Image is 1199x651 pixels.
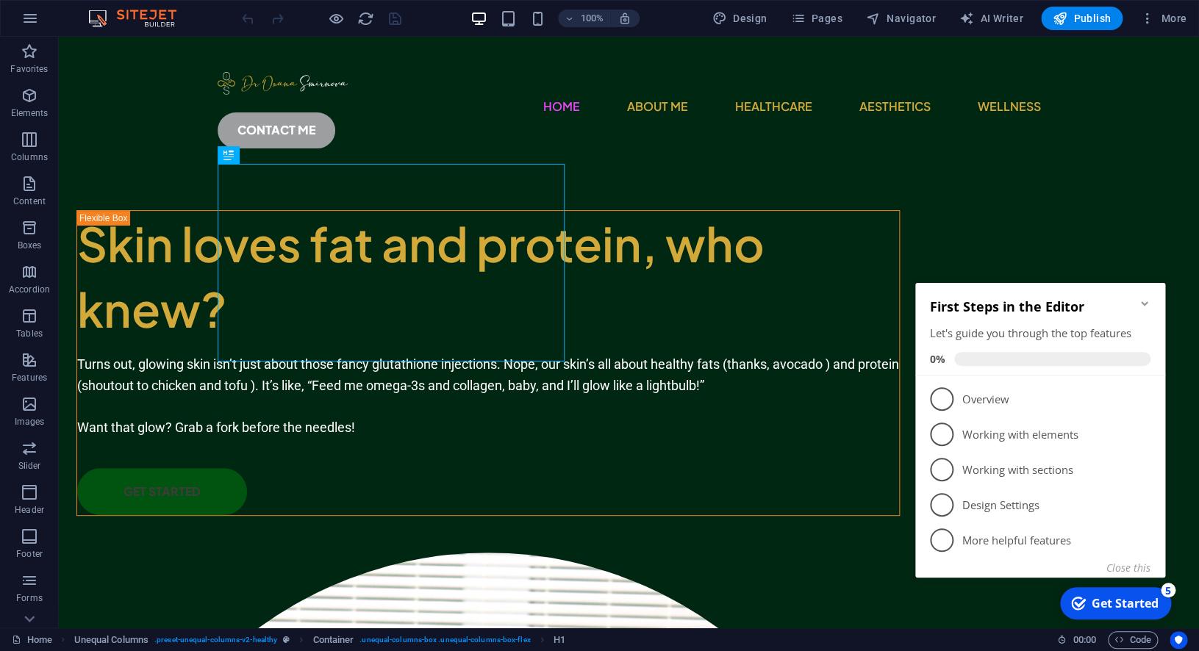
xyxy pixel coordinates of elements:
p: Tables [16,328,43,339]
p: Features [12,372,47,384]
button: Usercentrics [1170,631,1187,649]
span: Pages [790,11,842,26]
p: Forms [16,592,43,604]
p: Elements [11,107,49,119]
div: Let's guide you through the top features [21,59,241,74]
button: Click here to leave preview mode and continue editing [327,10,345,27]
button: Pages [784,7,848,30]
button: More [1134,7,1192,30]
span: Design [712,11,767,26]
button: AI Writer [953,7,1029,30]
span: 0% [21,85,45,99]
span: Code [1114,631,1151,649]
h2: First Steps in the Editor [21,31,241,48]
span: Click to select. Double-click to edit [554,631,565,649]
div: 5 [251,316,266,331]
i: Reload page [357,10,374,27]
p: Design Settings [53,231,229,246]
li: Working with elements [6,150,256,185]
button: Code [1108,631,1158,649]
li: Design Settings [6,220,256,256]
div: Get Started [182,328,249,345]
p: Columns [11,151,48,163]
span: Navigator [866,11,936,26]
p: Accordion [9,284,50,295]
div: Minimize checklist [229,31,241,43]
nav: breadcrumb [74,631,565,649]
span: AI Writer [959,11,1023,26]
h6: 100% [580,10,604,27]
p: Content [13,195,46,207]
p: Slider [18,460,41,472]
p: Header [15,504,44,516]
i: This element is a customizable preset [283,636,290,644]
button: Design [706,7,773,30]
span: More [1140,11,1187,26]
li: Overview [6,115,256,150]
p: Boxes [18,240,42,251]
p: More helpful features [53,266,229,281]
div: Design (Ctrl+Alt+Y) [706,7,773,30]
img: Editor Logo [85,10,195,27]
span: Publish [1053,11,1111,26]
li: Working with sections [6,185,256,220]
button: Navigator [860,7,942,30]
h6: Session time [1057,631,1096,649]
li: More helpful features [6,256,256,291]
button: reload [357,10,374,27]
span: 00 00 [1073,631,1095,649]
i: On resize automatically adjust zoom level to fit chosen device. [618,12,631,25]
div: Get Started 5 items remaining, 0% complete [151,320,262,353]
button: Close this [197,294,241,308]
span: Click to select. Double-click to edit [312,631,354,649]
span: . unequal-columns-box .unequal-columns-box-flex [359,631,530,649]
span: . preset-unequal-columns-v2-healthy [154,631,277,649]
p: Overview [53,125,229,140]
p: Favorites [10,63,48,75]
p: Images [15,416,45,428]
button: 100% [558,10,610,27]
p: Working with sections [53,195,229,211]
p: Working with elements [53,160,229,176]
span: Click to select. Double-click to edit [74,631,148,649]
a: Click to cancel selection. Double-click to open Pages [12,631,52,649]
button: Publish [1041,7,1123,30]
span: : [1083,634,1085,645]
p: Footer [16,548,43,560]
